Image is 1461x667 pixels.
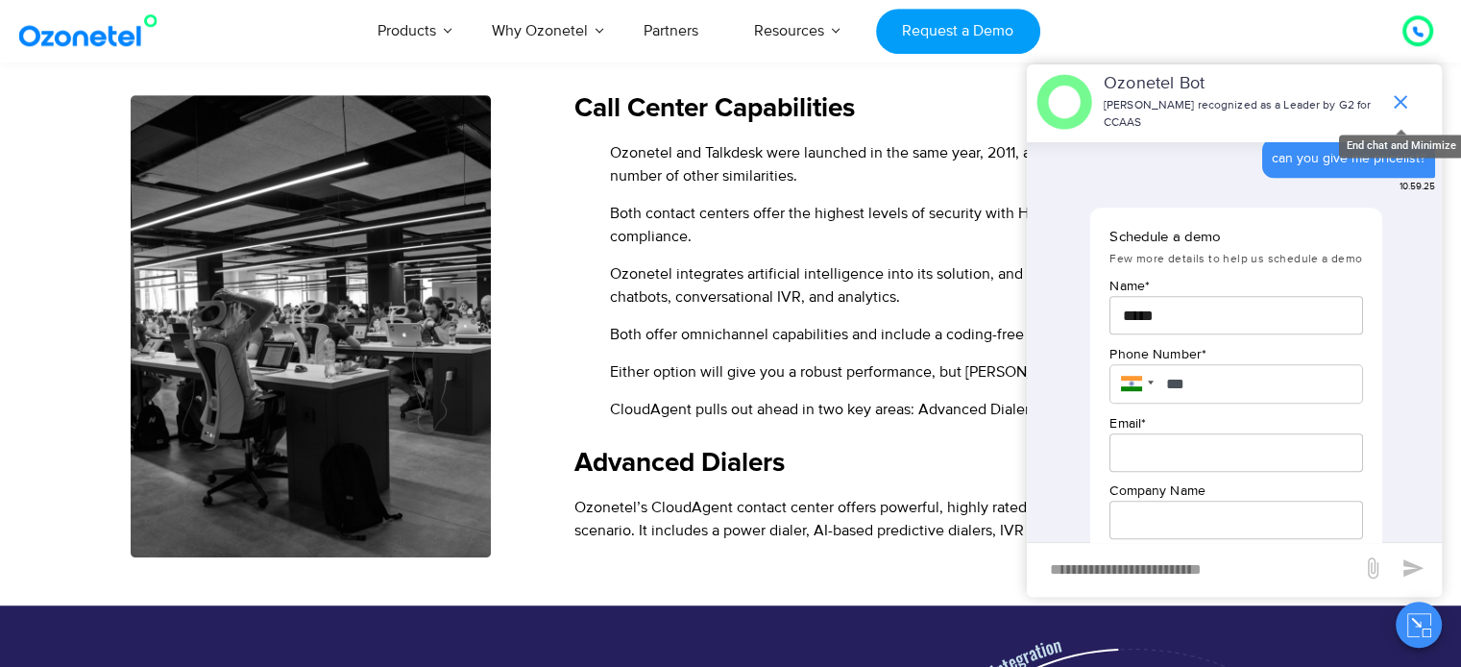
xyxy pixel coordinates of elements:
[1400,180,1435,194] span: 10.59.25
[1109,344,1362,364] p: Phone Number *
[1109,481,1362,501] p: Company Name
[605,360,1240,383] span: Either option will give you a robust performance, but [PERSON_NAME] has even more to offer.
[605,141,1331,187] span: Ozonetel and Talkdesk were launched in the same year, 2011, and these two call centers have a sur...
[574,498,1322,540] span: Ozonetel’s CloudAgent contact center offers powerful, highly rated dialers with options to suit e...
[1396,602,1442,648] button: Close chat
[1104,71,1379,97] p: Ozonetel Bot
[1036,74,1092,130] img: header
[1272,148,1425,168] div: can you give me pricelist?
[605,202,1331,248] span: Both contact centers offer the highest levels of security with HIPAA, ISO 2000, ISO 2700, and PCI...
[605,262,1331,309] span: Ozonetel integrates artificial intelligence into its solution, and both offer AI-based customer s...
[1036,553,1351,587] div: new-msg-input
[605,323,1199,346] span: Both offer omnichannel capabilities and include a coding-free drag & drop IVR designer.
[1109,227,1362,249] p: Schedule a demo
[876,9,1040,54] a: Request a Demo
[1109,413,1362,433] p: Email *
[1109,364,1159,405] div: India: + 91
[1109,252,1362,266] span: Few more details to help us schedule a demo
[1104,97,1379,132] p: [PERSON_NAME] recognized as a Leader by G2 for CCAAS
[1381,83,1420,121] span: end chat or minimize
[574,95,1331,122] h5: Call Center Capabilities
[574,450,1331,477] h5: Advanced Dialers
[605,398,1256,421] span: CloudAgent pulls out ahead in two key areas: Advanced Dialers & Scalable Homegrown Platform
[1109,276,1362,296] p: Name *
